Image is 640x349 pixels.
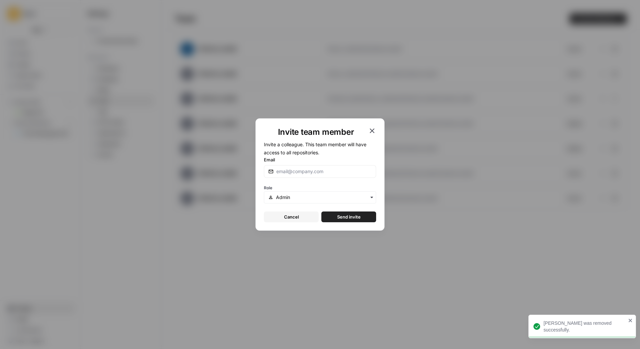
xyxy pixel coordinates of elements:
span: Send invite [337,214,361,220]
span: Invite a colleague. This team member will have access to all repositories. [264,142,366,155]
button: close [628,318,633,323]
button: Send invite [321,211,376,222]
span: Role [264,185,272,190]
span: Cancel [284,214,299,220]
div: [PERSON_NAME] was removed successfully. [544,320,626,333]
button: Cancel [264,211,319,222]
h1: Invite team member [264,127,368,138]
label: Email [264,156,376,163]
input: Admin [276,194,372,201]
input: email@company.com [276,168,372,175]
